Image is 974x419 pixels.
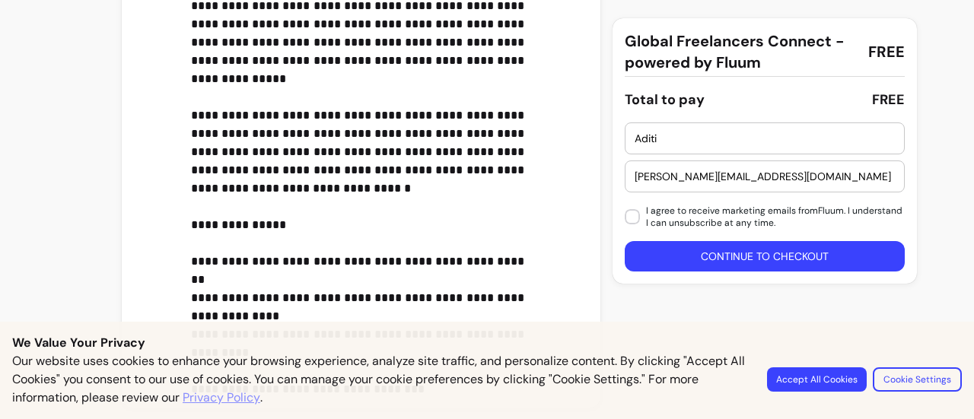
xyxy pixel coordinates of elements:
[635,131,895,146] input: Enter your first name
[12,334,962,352] p: We Value Your Privacy
[868,41,905,62] span: FREE
[872,89,905,110] div: FREE
[183,389,260,407] a: Privacy Policy
[625,241,905,271] button: Continue to checkout
[12,352,749,407] p: Our website uses cookies to enhance your browsing experience, analyze site traffic, and personali...
[625,89,705,110] div: Total to pay
[873,367,962,392] button: Cookie Settings
[767,367,867,392] button: Accept All Cookies
[635,169,895,184] input: Enter your email address
[625,30,856,73] span: Global Freelancers Connect - powered by Fluum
